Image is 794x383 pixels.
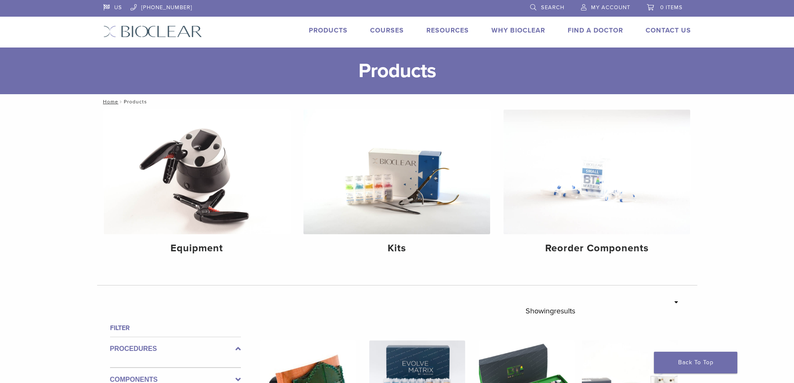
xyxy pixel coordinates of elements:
span: / [118,100,124,104]
img: Reorder Components [503,110,690,234]
span: Search [541,4,564,11]
img: Equipment [104,110,291,234]
span: My Account [591,4,630,11]
nav: Products [97,94,697,109]
a: Reorder Components [503,110,690,261]
a: Courses [370,26,404,35]
h4: Filter [110,323,241,333]
a: Equipment [104,110,291,261]
a: Find A Doctor [568,26,623,35]
a: Why Bioclear [491,26,545,35]
img: Kits [303,110,490,234]
h4: Reorder Components [510,241,684,256]
h4: Equipment [110,241,284,256]
a: Kits [303,110,490,261]
span: 0 items [660,4,683,11]
a: Home [100,99,118,105]
label: Procedures [110,344,241,354]
a: Back To Top [654,352,737,373]
a: Products [309,26,348,35]
p: Showing results [526,302,575,320]
a: Contact Us [646,26,691,35]
h4: Kits [310,241,483,256]
a: Resources [426,26,469,35]
img: Bioclear [103,25,202,38]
